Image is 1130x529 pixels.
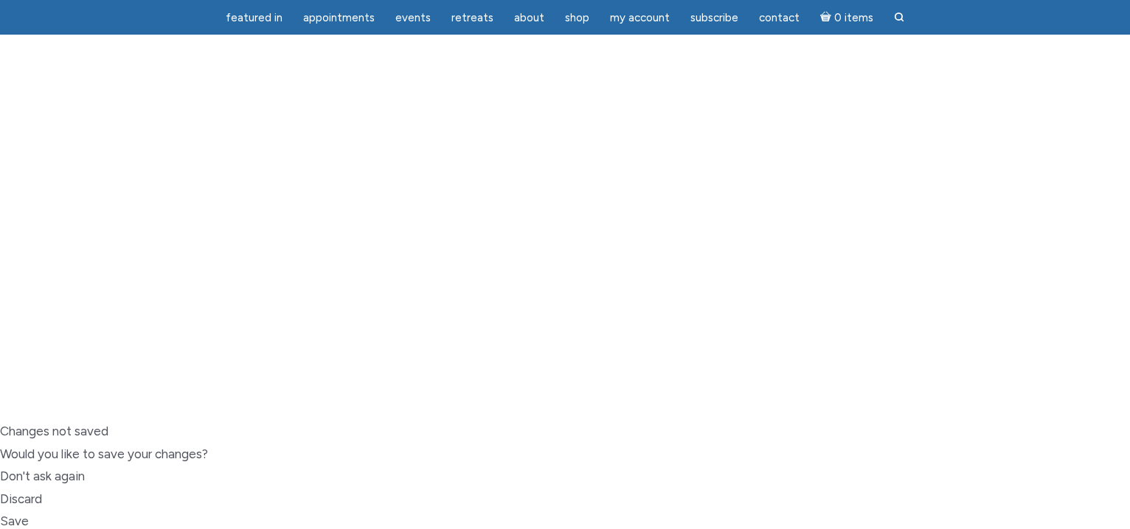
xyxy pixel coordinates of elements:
[565,11,589,24] span: Shop
[811,2,882,32] a: Cart0 items
[294,4,384,32] a: Appointments
[750,4,808,32] a: Contact
[303,11,375,24] span: Appointments
[514,11,544,24] span: About
[451,11,493,24] span: Retreats
[217,4,291,32] a: featured in
[820,11,834,24] i: Cart
[505,4,553,32] a: About
[226,11,282,24] span: featured in
[601,4,679,32] a: My Account
[443,4,502,32] a: Retreats
[395,11,431,24] span: Events
[682,4,747,32] a: Subscribe
[834,13,873,24] span: 0 items
[610,11,670,24] span: My Account
[556,4,598,32] a: Shop
[690,11,738,24] span: Subscribe
[759,11,800,24] span: Contact
[387,4,440,32] a: Events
